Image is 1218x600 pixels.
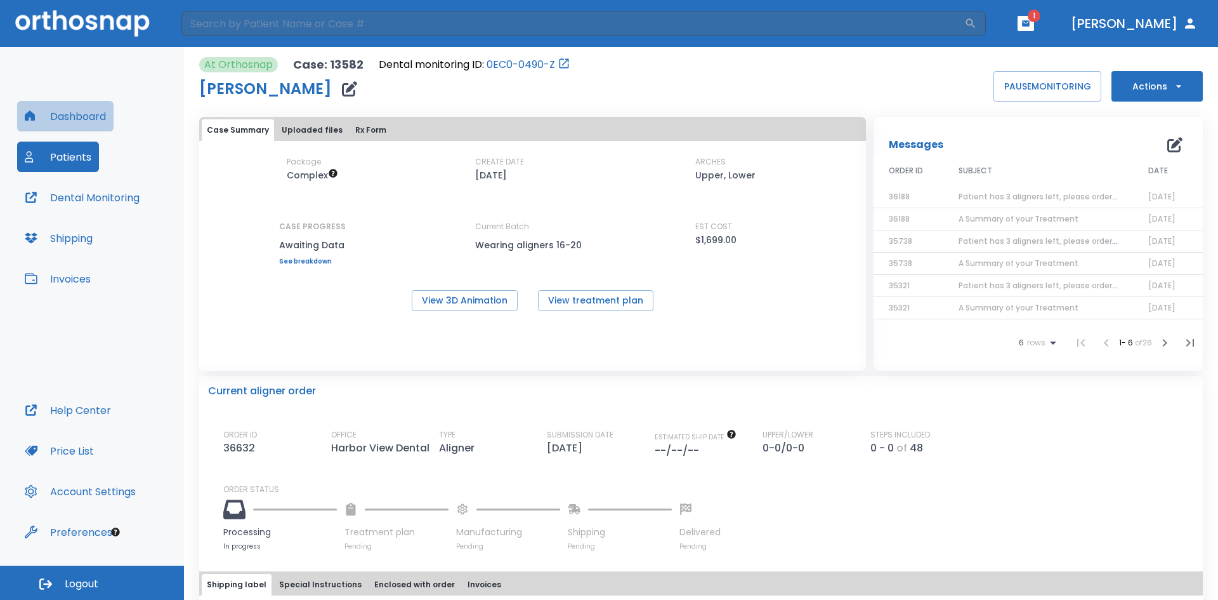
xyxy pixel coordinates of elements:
[695,221,732,232] p: EST COST
[1111,71,1203,102] button: Actions
[1148,213,1175,224] span: [DATE]
[208,383,316,399] p: Current aligner order
[462,574,506,596] button: Invoices
[695,156,726,168] p: ARCHES
[202,574,272,596] button: Shipping label
[889,280,910,291] span: 35321
[279,221,346,232] p: CASE PROGRESS
[1148,191,1175,202] span: [DATE]
[959,165,992,177] span: SUBJECT
[223,526,337,539] p: Processing
[223,441,260,456] p: 36632
[870,441,894,456] p: 0 - 0
[65,577,98,591] span: Logout
[568,542,672,551] p: Pending
[223,429,257,441] p: ORDER ID
[547,441,587,456] p: [DATE]
[379,57,570,72] div: Open patient in dental monitoring portal
[763,441,809,456] p: 0-0/0-0
[1148,165,1168,177] span: DATE
[199,81,332,97] h1: [PERSON_NAME]
[17,476,143,507] button: Account Settings
[17,395,119,425] button: Help Center
[202,574,1200,596] div: tabs
[287,156,321,168] p: Package
[1148,280,1175,291] span: [DATE]
[1148,302,1175,313] span: [DATE]
[896,441,907,456] p: of
[1148,236,1175,246] span: [DATE]
[17,436,101,466] a: Price List
[204,57,273,72] p: At Orthosnap
[993,71,1101,102] button: PAUSEMONITORING
[17,263,98,294] button: Invoices
[487,57,555,72] a: 0EC0-0490-Z
[331,441,435,456] p: Harbor View Dental
[110,526,121,538] div: Tooltip anchor
[350,119,391,141] button: Rx Form
[959,302,1078,313] span: A Summary of your Treatment
[1028,10,1040,22] span: 1
[17,182,147,213] button: Dental Monitoring
[279,258,346,265] a: See breakdown
[889,236,912,246] span: 35738
[1135,337,1152,348] span: of 26
[456,542,560,551] p: Pending
[679,526,721,539] p: Delivered
[695,168,756,183] p: Upper, Lower
[331,429,357,441] p: OFFICE
[17,223,100,253] button: Shipping
[1066,12,1203,35] button: [PERSON_NAME]
[475,237,589,253] p: Wearing aligners 16-20
[475,156,524,168] p: CREATE DATE
[223,484,1194,495] p: ORDER STATUS
[959,213,1078,224] span: A Summary of your Treatment
[959,258,1078,269] span: A Summary of your Treatment
[277,119,348,141] button: Uploaded files
[1019,338,1024,347] span: 6
[475,221,589,232] p: Current Batch
[379,57,484,72] p: Dental monitoring ID:
[1119,337,1135,348] span: 1 - 6
[439,441,480,456] p: Aligner
[287,169,338,182] span: Up to 50 Steps (100 aligners)
[369,574,460,596] button: Enclosed with order
[456,526,560,539] p: Manufacturing
[889,258,912,269] span: 35738
[17,142,99,172] button: Patients
[568,526,672,539] p: Shipping
[889,191,910,202] span: 36188
[679,542,721,551] p: Pending
[181,11,964,36] input: Search by Patient Name or Case #
[655,432,737,442] span: The date will be available after approving treatment plan
[889,302,910,313] span: 35321
[344,542,449,551] p: Pending
[293,57,363,72] p: Case: 13582
[15,10,150,36] img: Orthosnap
[223,542,337,551] p: In progress
[17,517,120,547] button: Preferences
[910,441,923,456] p: 48
[959,280,1149,291] span: Patient has 3 aligners left, please order next set!
[412,290,518,311] button: View 3D Animation
[959,191,1149,202] span: Patient has 3 aligners left, please order next set!
[870,429,930,441] p: STEPS INCLUDED
[274,574,367,596] button: Special Instructions
[655,443,704,458] p: --/--/--
[17,101,114,131] button: Dashboard
[344,526,449,539] p: Treatment plan
[889,165,923,177] span: ORDER ID
[279,237,346,253] p: Awaiting Data
[439,429,455,441] p: TYPE
[547,429,613,441] p: SUBMISSION DATE
[695,232,737,248] p: $1,699.00
[889,213,910,224] span: 36188
[889,137,943,152] p: Messages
